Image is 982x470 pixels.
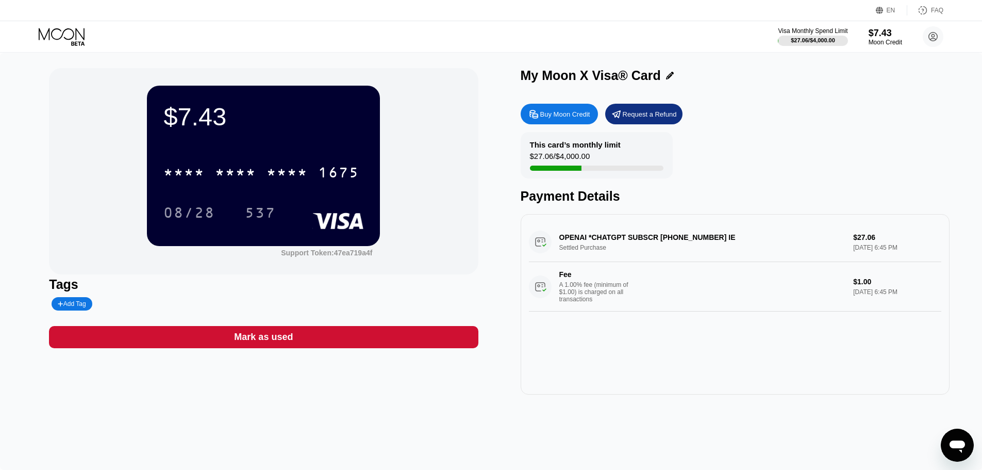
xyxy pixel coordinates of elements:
[869,28,902,46] div: $7.43Moon Credit
[281,249,372,257] div: Support Token: 47ea719a4f
[234,331,293,343] div: Mark as used
[163,206,215,222] div: 08/28
[869,39,902,46] div: Moon Credit
[521,68,661,83] div: My Moon X Visa® Card
[52,297,92,311] div: Add Tag
[559,270,631,279] div: Fee
[778,27,847,35] div: Visa Monthly Spend Limit
[521,104,598,124] div: Buy Moon Credit
[778,27,847,46] div: Visa Monthly Spend Limit$27.06/$4,000.00
[931,7,943,14] div: FAQ
[163,102,363,131] div: $7.43
[941,429,974,462] iframe: Button to launch messaging window
[245,206,276,222] div: 537
[529,262,941,312] div: FeeA 1.00% fee (minimum of $1.00) is charged on all transactions$1.00[DATE] 6:45 PM
[530,140,621,149] div: This card’s monthly limit
[318,166,359,182] div: 1675
[521,189,950,204] div: Payment Details
[559,281,637,303] div: A 1.00% fee (minimum of $1.00) is charged on all transactions
[887,7,895,14] div: EN
[623,110,677,119] div: Request a Refund
[853,288,941,296] div: [DATE] 6:45 PM
[869,28,902,39] div: $7.43
[58,300,86,307] div: Add Tag
[530,152,590,166] div: $27.06 / $4,000.00
[49,277,478,292] div: Tags
[281,249,372,257] div: Support Token:47ea719a4f
[237,200,284,225] div: 537
[791,37,835,43] div: $27.06 / $4,000.00
[540,110,590,119] div: Buy Moon Credit
[605,104,683,124] div: Request a Refund
[49,326,478,348] div: Mark as used
[853,278,941,286] div: $1.00
[156,200,223,225] div: 08/28
[876,5,907,15] div: EN
[907,5,943,15] div: FAQ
